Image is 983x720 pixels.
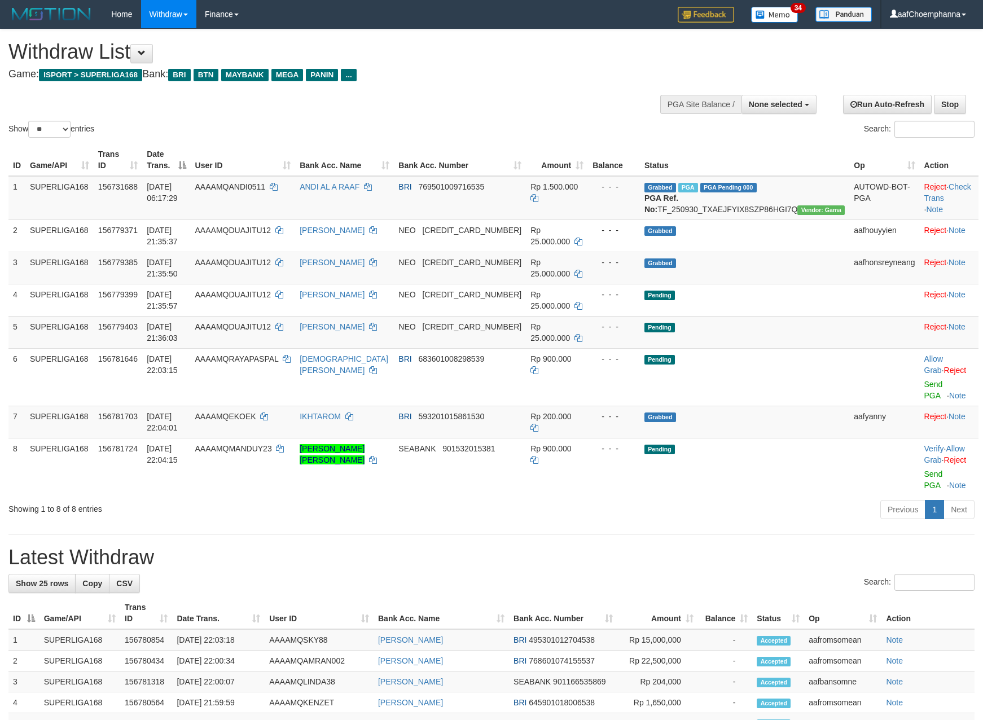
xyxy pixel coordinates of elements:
td: 7 [8,406,25,438]
td: aafyanny [849,406,919,438]
th: Game/API: activate to sort column ascending [40,597,120,629]
span: Copy 5859457140486971 to clipboard [422,322,521,331]
td: - [698,671,752,692]
th: Balance: activate to sort column ascending [698,597,752,629]
a: Allow Grab [924,354,943,375]
td: aafromsomean [804,651,881,671]
span: 156779385 [98,258,138,267]
td: AAAAMQKENZET [265,692,374,713]
div: - - - [593,181,635,192]
span: [DATE] 22:04:15 [147,444,178,464]
span: Accepted [757,678,791,687]
span: Grabbed [644,183,676,192]
span: Rp 25.000.000 [530,322,570,343]
label: Show entries [8,121,94,138]
td: 1 [8,629,40,651]
td: aafhouyyien [849,219,919,252]
a: Reject [924,182,947,191]
span: Rp 1.500.000 [530,182,578,191]
a: Note [949,481,966,490]
span: AAAAMQRAYAPASPAL [195,354,279,363]
th: ID [8,144,25,176]
a: Note [926,205,943,214]
span: Rp 900.000 [530,444,571,453]
a: IKHTAROM [300,412,341,421]
span: BRI [168,69,190,81]
div: - - - [593,443,635,454]
a: [PERSON_NAME] [378,656,443,665]
td: SUPERLIGA168 [25,176,94,220]
th: Action [881,597,975,629]
a: Check Trans [924,182,971,203]
div: - - - [593,411,635,422]
span: Show 25 rows [16,579,68,588]
td: SUPERLIGA168 [25,406,94,438]
span: 156731688 [98,182,138,191]
div: - - - [593,289,635,300]
span: NEO [398,290,415,299]
span: AAAAMQDUAJITU12 [195,226,271,235]
td: - [698,692,752,713]
td: SUPERLIGA168 [25,284,94,316]
td: 4 [8,692,40,713]
td: · [920,316,978,348]
td: SUPERLIGA168 [25,438,94,495]
span: AAAAMQDUAJITU12 [195,258,271,267]
span: Copy 5859457140486971 to clipboard [422,290,521,299]
td: SUPERLIGA168 [25,219,94,252]
a: [PERSON_NAME] [300,290,365,299]
a: Reject [944,366,967,375]
img: panduan.png [815,7,872,22]
th: Bank Acc. Number: activate to sort column ascending [394,144,526,176]
td: Rp 15,000,000 [617,629,698,651]
div: PGA Site Balance / [660,95,741,114]
a: Note [949,412,966,421]
th: User ID: activate to sort column ascending [265,597,374,629]
a: [DEMOGRAPHIC_DATA][PERSON_NAME] [300,354,388,375]
td: · [920,348,978,406]
span: Copy 768601074155537 to clipboard [529,656,595,665]
th: Status: activate to sort column ascending [752,597,804,629]
span: Rp 200.000 [530,412,571,421]
td: SUPERLIGA168 [25,316,94,348]
td: Rp 22,500,000 [617,651,698,671]
a: [PERSON_NAME] [300,258,365,267]
span: [DATE] 21:35:37 [147,226,178,246]
td: SUPERLIGA168 [40,629,120,651]
input: Search: [894,574,975,591]
th: Action [920,144,978,176]
span: BRI [398,182,411,191]
td: 156780434 [120,651,172,671]
td: [DATE] 22:00:07 [172,671,265,692]
span: 156779403 [98,322,138,331]
a: [PERSON_NAME] [378,635,443,644]
a: Send PGA [924,469,943,490]
td: aafbansomne [804,671,881,692]
span: BRI [398,412,411,421]
a: Note [949,290,966,299]
a: Send PGA [924,380,943,400]
span: Grabbed [644,412,676,422]
td: 1 [8,176,25,220]
a: Stop [934,95,966,114]
span: AAAAMQDUAJITU12 [195,290,271,299]
a: Next [943,500,975,519]
span: AAAAMQMANDUY23 [195,444,272,453]
td: SUPERLIGA168 [25,252,94,284]
span: [DATE] 21:36:03 [147,322,178,343]
span: Grabbed [644,258,676,268]
a: 1 [925,500,944,519]
button: None selected [741,95,817,114]
a: Reject [924,226,947,235]
a: Verify [924,444,944,453]
span: Copy 593201015861530 to clipboard [418,412,484,421]
td: - [698,651,752,671]
span: Rp 25.000.000 [530,258,570,278]
a: Reject [924,290,947,299]
td: · · [920,438,978,495]
td: [DATE] 21:59:59 [172,692,265,713]
h1: Withdraw List [8,41,644,63]
td: 3 [8,252,25,284]
td: TF_250930_TXAEJFYIX8SZP86HGI7Q [640,176,849,220]
a: Previous [880,500,925,519]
